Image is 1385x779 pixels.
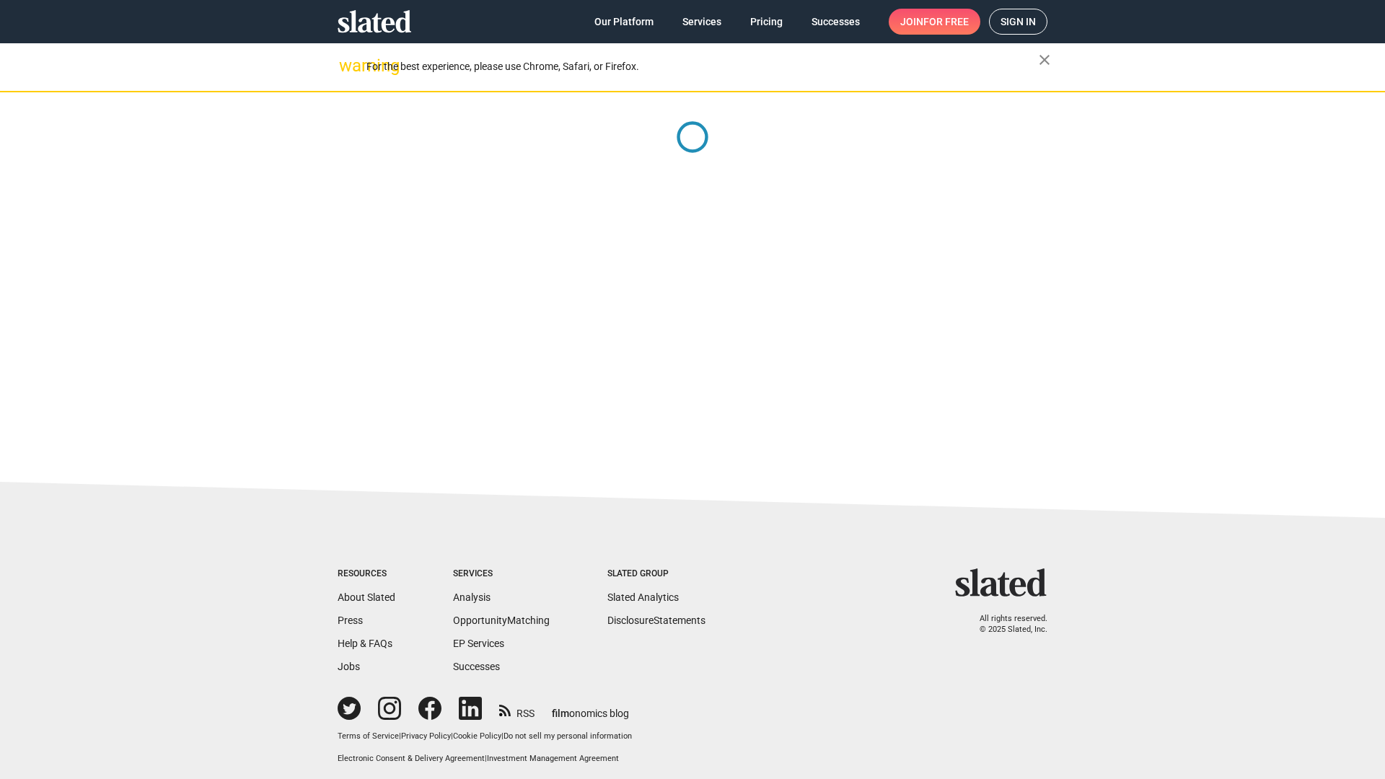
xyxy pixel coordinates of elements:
[453,591,491,603] a: Analysis
[607,615,705,626] a: DisclosureStatements
[499,698,535,721] a: RSS
[485,754,487,763] span: |
[338,661,360,672] a: Jobs
[453,638,504,649] a: EP Services
[812,9,860,35] span: Successes
[504,731,632,742] button: Do not sell my personal information
[401,731,451,741] a: Privacy Policy
[487,754,619,763] a: Investment Management Agreement
[338,568,395,580] div: Resources
[338,754,485,763] a: Electronic Consent & Delivery Agreement
[964,614,1047,635] p: All rights reserved. © 2025 Slated, Inc.
[453,615,550,626] a: OpportunityMatching
[923,9,969,35] span: for free
[583,9,665,35] a: Our Platform
[750,9,783,35] span: Pricing
[594,9,654,35] span: Our Platform
[338,731,399,741] a: Terms of Service
[607,591,679,603] a: Slated Analytics
[338,591,395,603] a: About Slated
[451,731,453,741] span: |
[889,9,980,35] a: Joinfor free
[739,9,794,35] a: Pricing
[800,9,871,35] a: Successes
[900,9,969,35] span: Join
[453,568,550,580] div: Services
[338,638,392,649] a: Help & FAQs
[682,9,721,35] span: Services
[1036,51,1053,69] mat-icon: close
[366,57,1039,76] div: For the best experience, please use Chrome, Safari, or Firefox.
[607,568,705,580] div: Slated Group
[339,57,356,74] mat-icon: warning
[501,731,504,741] span: |
[453,731,501,741] a: Cookie Policy
[671,9,733,35] a: Services
[453,661,500,672] a: Successes
[399,731,401,741] span: |
[552,708,569,719] span: film
[338,615,363,626] a: Press
[552,695,629,721] a: filmonomics blog
[989,9,1047,35] a: Sign in
[1001,9,1036,34] span: Sign in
